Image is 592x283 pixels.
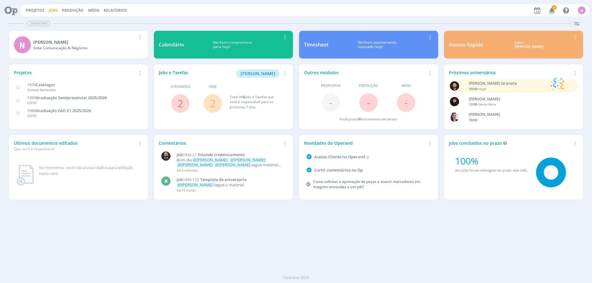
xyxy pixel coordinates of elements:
[401,83,411,88] span: Mídia
[469,87,477,91] span: 10/09
[9,31,148,59] a: N[PERSON_NAME]Sobe Comunicação & Negócios
[339,117,397,122] div: Você possui documentos em atraso
[14,146,136,152] div: Que você é responsável
[183,177,199,182] span: 1499.123
[455,168,528,173] div: dos jobs foram entregues no prazo este mês.
[27,82,55,87] a: 1970Catálogos
[469,102,477,107] span: 12/09
[33,45,136,51] div: Sobe Comunicação & Negócios
[469,111,569,118] div: Caroline Fagundes Pieczarka
[240,71,275,76] span: [PERSON_NAME]
[193,157,228,163] span: @[PERSON_NAME]
[299,31,438,59] a: TimesheetNenhum apontamentorealizado hoje!
[479,102,496,107] span: Sexta-feira
[314,154,368,160] a: Acesso Cliente no Operand :)
[449,41,483,48] div: Acesso Rápido
[455,154,528,168] div: 100%
[449,69,571,76] div: Próximos aniversários
[209,84,217,89] span: Hoje
[243,95,245,99] span: 5
[27,95,107,100] a: 1969Graduação Semipresencial 2025/2026
[16,165,34,186] img: dashboard_not_found.png
[14,36,31,53] div: N
[102,8,129,13] button: Relatórios
[27,100,37,105] span: UNISC
[33,39,136,45] div: Nathan Grellet
[469,80,547,87] div: Bruno Corralo Granata
[449,140,571,146] div: Jobs concluídos no prazo
[159,140,281,146] div: Comentários
[578,5,586,16] button: N
[359,83,378,88] span: Produção
[304,140,426,146] div: Novidades do Operand
[321,83,341,88] span: Propostas
[230,95,282,110] div: Total de Jobs e Tarefas que você é responsável para os próximos 7 dias
[47,8,60,13] button: Jobs
[183,152,197,157] span: 1943.21
[329,96,332,109] span: -
[62,8,84,13] a: Produção
[161,176,171,186] div: M
[171,84,190,89] span: Atrasados
[178,182,212,188] span: @[PERSON_NAME]
[177,183,285,188] p: Segue o material
[86,8,101,13] button: Mídia
[177,177,285,182] a: Job1499.123Template de aniversário
[469,96,569,102] div: Luana da Silva de Andrade
[27,95,36,100] span: 1969
[36,82,55,87] span: Catálogos
[215,162,250,168] span: @[PERSON_NAME]
[27,21,50,26] span: Dashboard
[479,87,486,91] span: Hoje
[210,97,216,110] a: 2
[198,152,245,157] span: Estande credenciamento
[450,112,459,122] img: C
[450,97,459,106] img: L
[304,69,426,76] div: Outros módulos
[469,102,569,107] div: -
[178,97,183,110] a: 2
[27,107,91,113] a: 1966Graduação EAD E1 2025/2026
[60,8,85,13] button: Produção
[178,162,212,168] span: @[PERSON_NAME]
[405,96,408,109] span: -
[88,8,99,13] a: Mídia
[314,167,363,173] a: Curtir comentários no Op
[36,95,107,100] span: Graduação Semipresencial 2025/2026
[26,8,44,13] a: Projetos
[552,5,557,10] span: 8
[469,87,547,92] div: -
[27,108,36,113] span: 1966
[488,40,571,49] div: Jobs > [PERSON_NAME]
[236,69,280,78] button: [PERSON_NAME]
[39,165,141,177] div: No momento, você não possui dados para exibição neste card.
[36,108,91,113] span: Graduação EAD E1 2025/2026
[177,158,285,167] p: Bom dia segue material das AF's ajustados
[104,8,127,13] a: Relatórios
[27,87,55,92] span: Geneze Sementes
[450,81,459,91] img: B
[159,41,184,48] div: Calendário
[14,140,136,152] div: Últimos documentos editados
[367,96,370,109] span: -
[14,69,136,76] div: Projetos
[49,8,58,13] a: Jobs
[359,117,360,121] span: 0
[27,82,36,87] span: 1970
[24,8,46,13] button: Projetos
[545,5,558,16] button: 8
[200,177,247,182] span: Template de aniversário
[304,41,328,48] div: Timesheet
[177,168,198,172] span: há 6 minutos
[230,157,265,163] span: @[PERSON_NAME]
[328,40,426,49] div: Nenhum apontamento realizado hoje!
[184,40,281,49] div: Nenhum compromisso para hoje!
[159,69,281,78] div: Jobs e Tarefas
[578,6,586,14] div: N
[27,113,37,118] span: UNISC
[177,188,195,192] span: há 15 horas
[236,70,280,76] a: [PERSON_NAME]
[469,118,477,122] span: 19/09
[177,152,285,157] a: Job1943.21Estande credenciamento
[161,152,171,161] img: P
